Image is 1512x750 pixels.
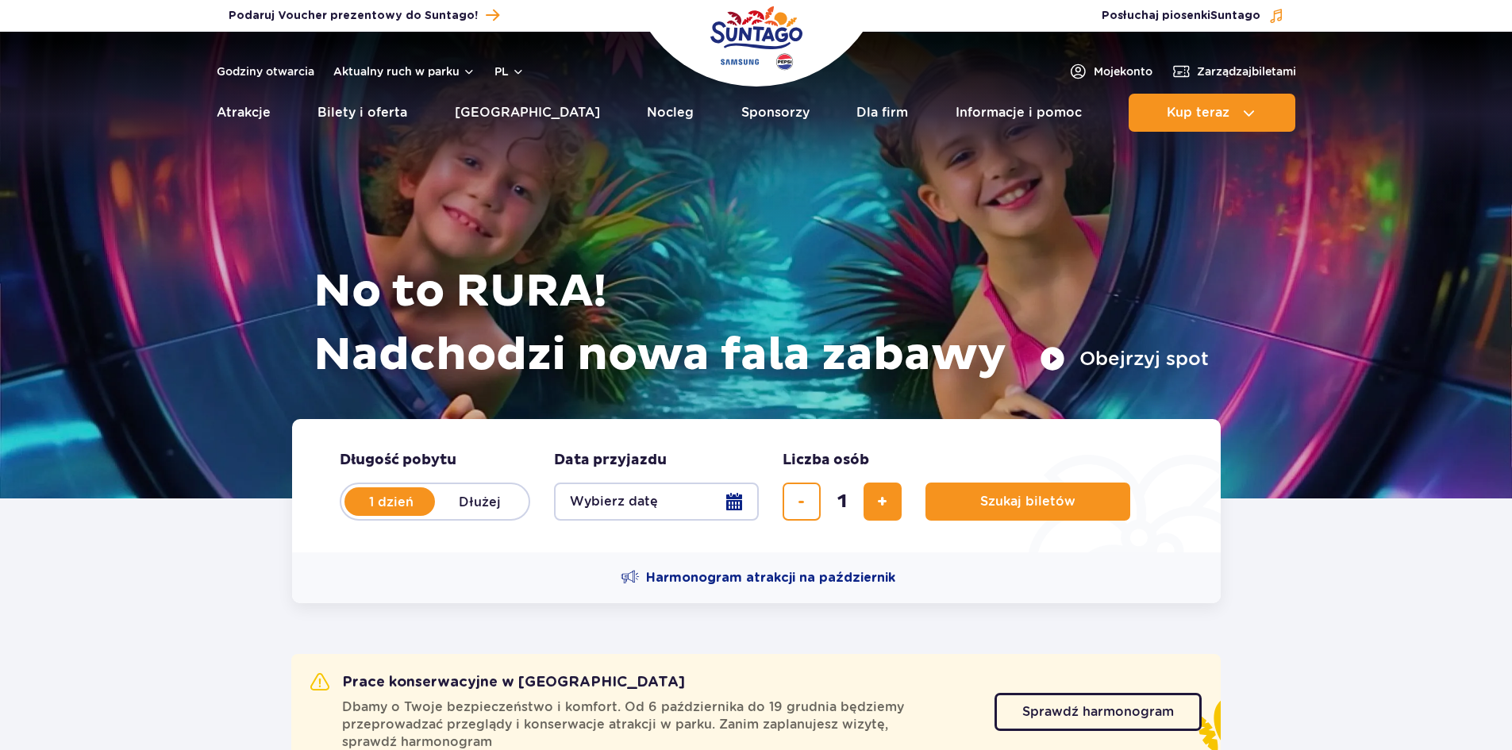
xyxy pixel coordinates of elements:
button: Wybierz datę [554,483,759,521]
span: Podaruj Voucher prezentowy do Suntago! [229,8,478,24]
a: [GEOGRAPHIC_DATA] [455,94,600,132]
button: Posłuchaj piosenkiSuntago [1102,8,1284,24]
a: Podaruj Voucher prezentowy do Suntago! [229,5,499,26]
span: Harmonogram atrakcji na październik [646,569,895,587]
button: pl [494,63,525,79]
span: Szukaj biletów [980,494,1075,509]
span: Data przyjazdu [554,451,667,470]
span: Liczba osób [783,451,869,470]
span: Sprawdź harmonogram [1022,706,1174,718]
button: Obejrzyj spot [1040,346,1209,371]
a: Nocleg [647,94,694,132]
span: Suntago [1210,10,1260,21]
button: Kup teraz [1129,94,1295,132]
span: Długość pobytu [340,451,456,470]
label: 1 dzień [346,485,437,518]
h2: Prace konserwacyjne w [GEOGRAPHIC_DATA] [310,673,685,692]
a: Sprawdź harmonogram [995,693,1202,731]
form: Planowanie wizyty w Park of Poland [292,419,1221,552]
a: Informacje i pomoc [956,94,1082,132]
a: Godziny otwarcia [217,63,314,79]
span: Kup teraz [1167,106,1229,120]
a: Harmonogram atrakcji na październik [621,568,895,587]
a: Dla firm [856,94,908,132]
a: Bilety i oferta [317,94,407,132]
span: Posłuchaj piosenki [1102,8,1260,24]
a: Mojekonto [1068,62,1152,81]
label: Dłużej [435,485,525,518]
input: liczba biletów [823,483,861,521]
button: Szukaj biletów [925,483,1130,521]
button: Aktualny ruch w parku [333,65,475,78]
button: dodaj bilet [864,483,902,521]
a: Zarządzajbiletami [1172,62,1296,81]
button: usuń bilet [783,483,821,521]
a: Sponsorzy [741,94,810,132]
a: Atrakcje [217,94,271,132]
span: Moje konto [1094,63,1152,79]
h1: No to RURA! Nadchodzi nowa fala zabawy [314,260,1209,387]
span: Zarządzaj biletami [1197,63,1296,79]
